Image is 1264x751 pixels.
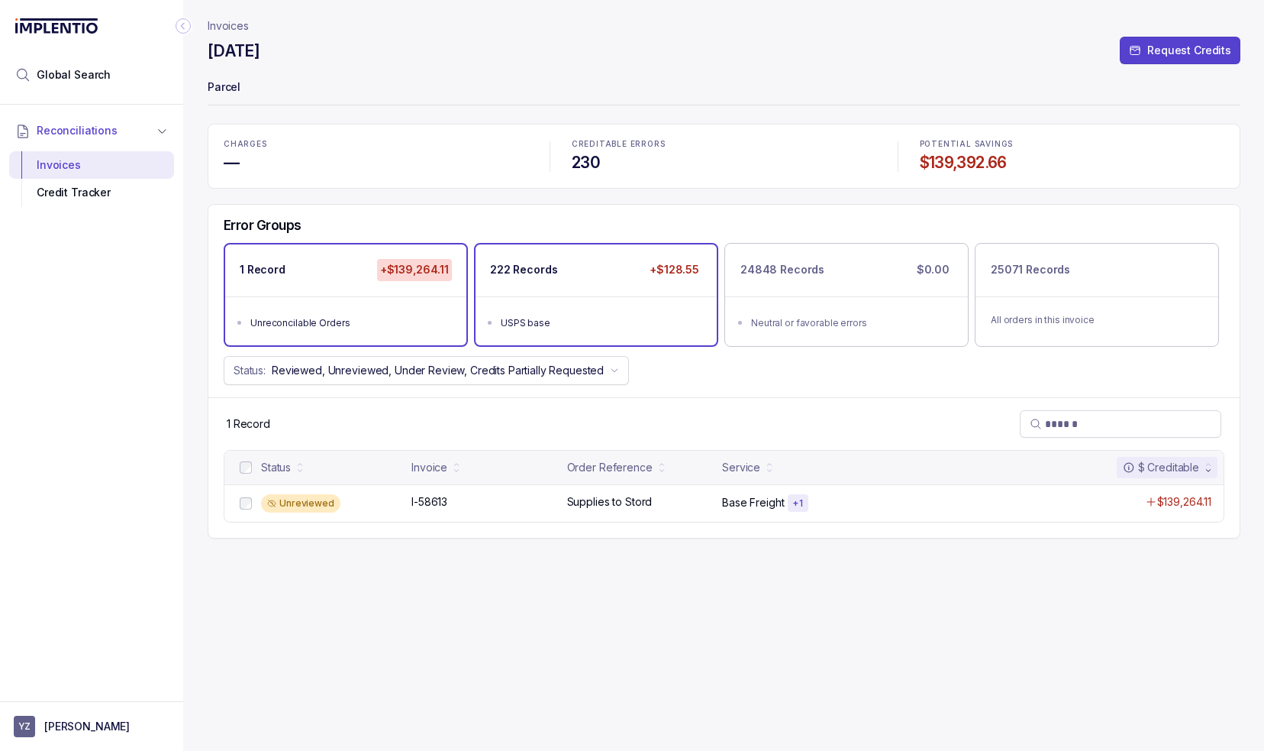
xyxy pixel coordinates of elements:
p: +$139,264.11 [377,259,452,280]
p: Reviewed, Unreviewed, Under Review, Credits Partially Requested [272,363,604,378]
button: Request Credits [1120,37,1240,64]
h5: Error Groups [224,217,301,234]
p: All orders in this invoice [991,312,1203,328]
p: 222 Records [490,262,557,277]
div: $ Creditable [1123,460,1199,475]
p: I-58613 [411,494,447,510]
p: +$128.55 [647,259,702,280]
p: CREDITABLE ERRORS [572,140,876,149]
div: Order Reference [567,460,653,475]
p: $139,264.11 [1157,494,1211,510]
div: Unreconcilable Orders [250,316,450,331]
div: Remaining page entries [227,416,270,432]
p: Request Credits [1147,43,1231,58]
h4: — [224,152,528,173]
div: Status [261,460,291,475]
button: Reconciliations [9,114,174,147]
p: Parcel [208,73,1240,104]
p: Base Freight [722,495,784,510]
span: User initials [14,716,35,737]
h4: $139,392.66 [920,152,1224,173]
p: $0.00 [914,259,953,280]
h4: [DATE] [208,40,260,62]
button: User initials[PERSON_NAME] [14,716,169,737]
div: Invoice [411,460,447,475]
div: Collapse Icon [174,17,192,35]
button: Status:Reviewed, Unreviewed, Under Review, Credits Partially Requested [224,356,629,385]
div: Credit Tracker [21,179,162,206]
div: Neutral or favorable errors [751,316,951,331]
nav: breadcrumb [208,18,249,34]
p: POTENTIAL SAVINGS [920,140,1224,149]
h4: 230 [572,152,876,173]
input: checkbox-checkbox [240,497,252,510]
p: + 1 [792,497,804,510]
div: Invoices [21,151,162,179]
span: Reconciliations [37,123,118,138]
p: 1 Record [240,262,285,277]
div: Service [722,460,760,475]
a: Invoices [208,18,249,34]
div: Unreviewed [261,494,340,513]
div: Reconciliations [9,148,174,210]
p: 1 Record [227,416,270,432]
div: USPS base [501,316,701,331]
p: 24848 Records [740,262,824,277]
p: CHARGES [224,140,528,149]
span: Global Search [37,67,111,83]
input: checkbox-checkbox [240,461,252,474]
p: Supplies to Stord [567,494,653,510]
p: Status: [234,363,266,378]
p: [PERSON_NAME] [44,719,130,734]
p: 25071 Records [991,262,1070,277]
